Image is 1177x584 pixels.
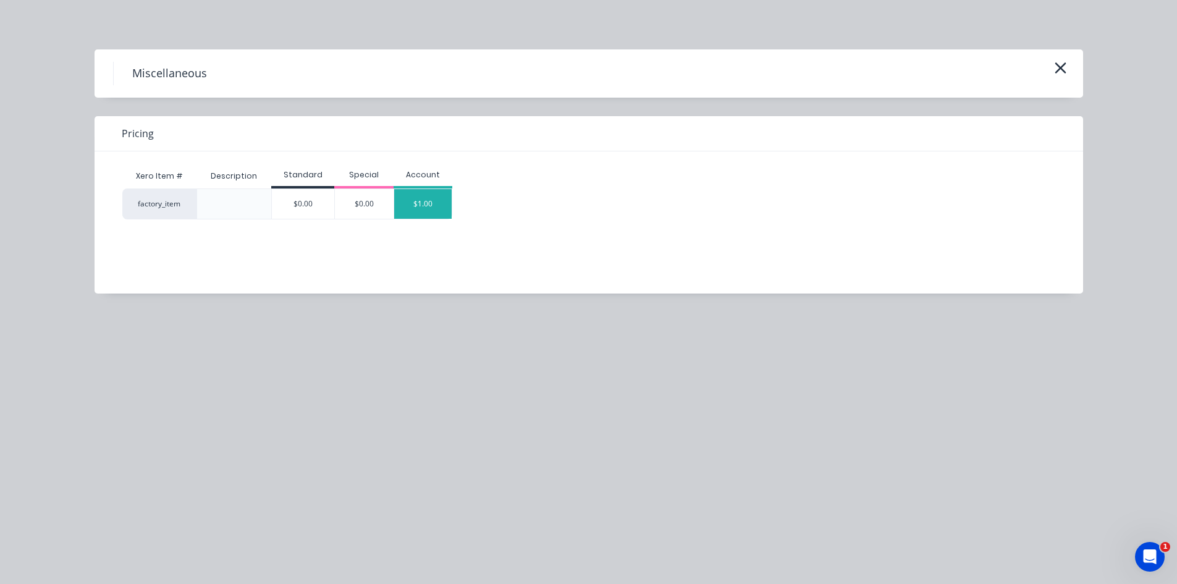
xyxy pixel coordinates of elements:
iframe: Intercom live chat [1135,542,1165,572]
div: Standard [271,169,334,180]
div: Xero Item # [122,164,196,188]
div: $1.00 [394,189,452,219]
div: Special [334,169,394,180]
span: Pricing [122,126,154,141]
h4: Miscellaneous [113,62,226,85]
div: $0.00 [335,189,394,219]
div: factory_item [122,188,196,219]
div: Description [201,161,267,192]
span: 1 [1160,542,1170,552]
div: Account [394,169,453,180]
div: $0.00 [272,189,334,219]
